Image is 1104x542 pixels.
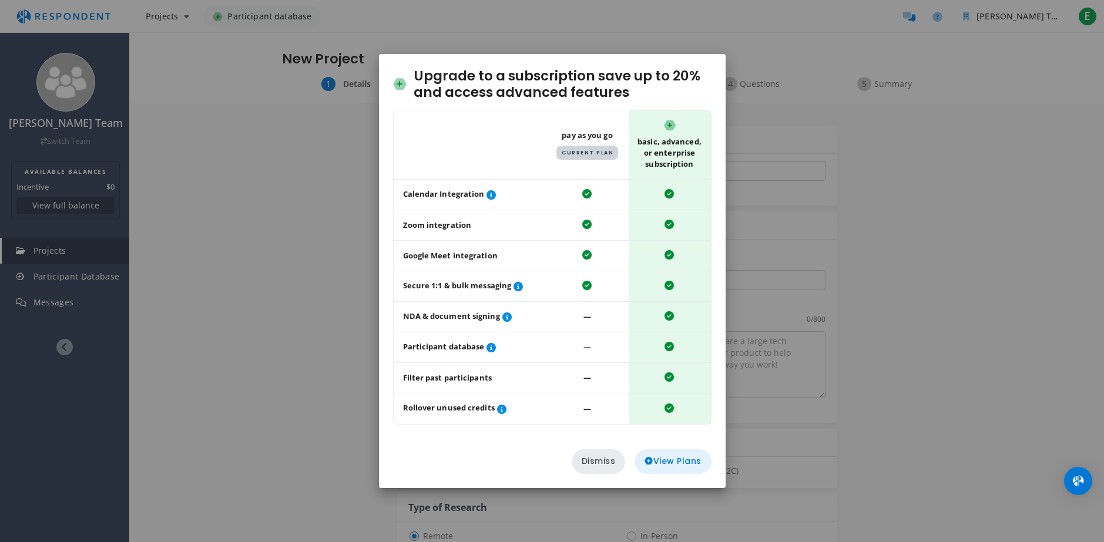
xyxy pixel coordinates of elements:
[583,403,591,414] span: ―
[379,54,726,487] md-dialog: Upgrade to ...
[500,310,514,324] button: Easily secure participant NDAs and other project documents.
[485,341,499,355] button: Review, organize, and invite previously paid participants.
[394,332,546,363] td: Participant database
[583,372,591,383] span: ―
[394,210,546,241] td: Zoom integration
[551,130,624,160] span: Pay As You Go
[394,241,546,271] td: Google Meet integration
[511,280,525,294] button: Screen survey participants and ask follow-up questions to assess fit before session invitations.
[556,146,618,160] span: Current Plan
[394,302,546,332] td: NDA & document signing
[394,363,546,393] td: Filter past participants
[635,449,712,474] button: View Plans
[394,180,546,210] td: Calendar Integration
[583,311,591,322] span: ―
[485,188,499,202] button: Automate session scheduling with Microsoft Office or Google Calendar integration.
[633,120,706,170] span: Basic, Advanced, or Enterprise Subscription
[393,434,712,445] p: Billed annually • Starting at $2,160 / yr • Cancel anytime
[394,393,546,424] td: Rollover unused credits
[394,271,546,302] td: Secure 1:1 & bulk messaging
[495,402,509,416] button: If you renew your subscription for an equal or higher value plan, unused credits roll over for si...
[393,68,712,100] h2: Upgrade to a subscription save up to 20% and access advanced features
[572,449,626,474] button: Dismiss
[1064,467,1092,495] div: Open Intercom Messenger
[645,455,702,467] span: View Plans
[583,342,591,352] span: ―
